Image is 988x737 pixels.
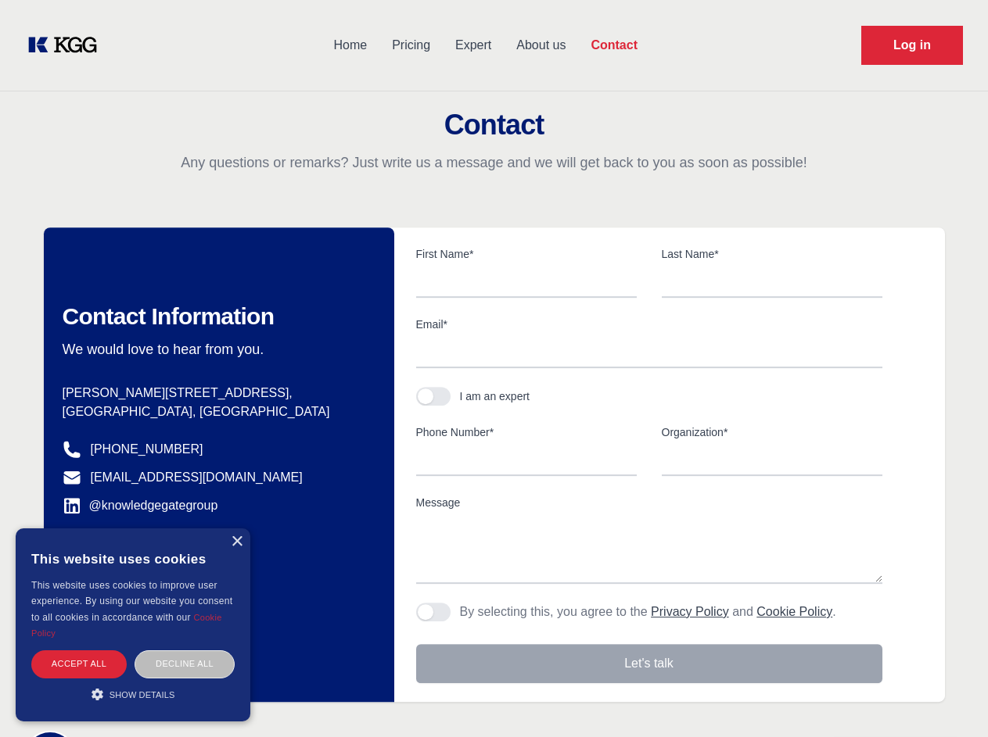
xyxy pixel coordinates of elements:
[31,580,232,623] span: This website uses cookies to improve user experience. By using our website you consent to all coo...
[25,33,110,58] a: KOL Knowledge Platform: Talk to Key External Experts (KEE)
[63,402,369,421] p: [GEOGRAPHIC_DATA], [GEOGRAPHIC_DATA]
[63,384,369,402] p: [PERSON_NAME][STREET_ADDRESS],
[91,468,303,487] a: [EMAIL_ADDRESS][DOMAIN_NAME]
[416,424,637,440] label: Phone Number*
[651,605,729,618] a: Privacy Policy
[31,650,127,678] div: Accept all
[31,686,235,702] div: Show details
[91,440,203,459] a: [PHONE_NUMBER]
[861,26,963,65] a: Request Demo
[19,153,969,172] p: Any questions or remarks? Just write us a message and we will get back to you as soon as possible!
[460,603,836,621] p: By selecting this, you agree to the and .
[379,25,443,66] a: Pricing
[416,246,637,262] label: First Name*
[19,109,969,141] h2: Contact
[63,302,369,331] h2: Contact Information
[31,540,235,578] div: This website uses cookies
[321,25,379,66] a: Home
[135,650,235,678] div: Decline all
[416,317,882,332] label: Email*
[63,340,369,359] p: We would love to hear from you.
[416,495,882,510] label: Message
[504,25,578,66] a: About us
[662,424,882,440] label: Organization*
[578,25,650,66] a: Contact
[31,613,222,638] a: Cookie Policy
[443,25,504,66] a: Expert
[63,496,218,515] a: @knowledgegategroup
[416,644,882,683] button: Let's talk
[662,246,882,262] label: Last Name*
[231,536,243,548] div: Close
[110,690,175,699] span: Show details
[460,388,530,404] div: I am an expert
[756,605,832,618] a: Cookie Policy
[910,662,988,737] iframe: Chat Widget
